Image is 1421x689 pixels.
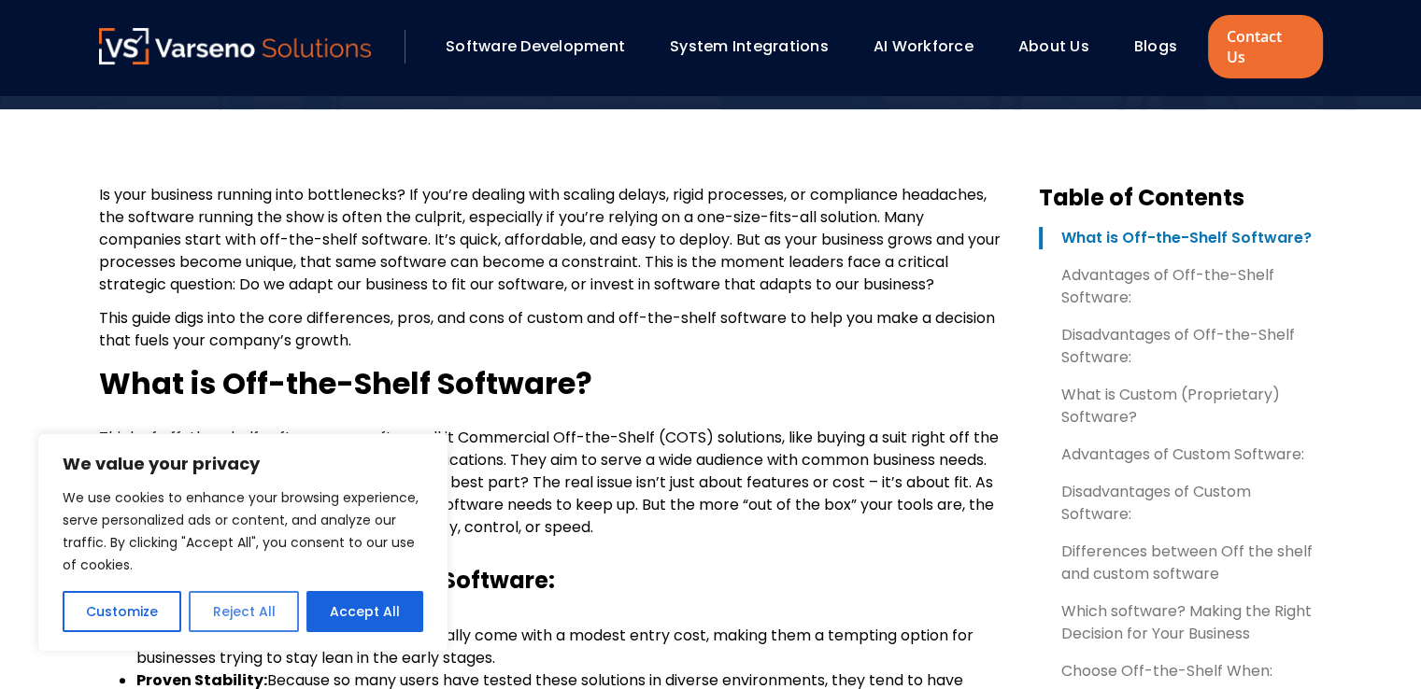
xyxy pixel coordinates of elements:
a: System Integrations [670,35,829,57]
a: Blogs [1134,35,1177,57]
span: These tools usually come with a modest entry cost, making them a tempting option for businesses t... [136,625,973,668]
a: What is Custom (Proprietary) Software? [1039,384,1323,429]
a: Disadvantages of Off-the-Shelf Software: [1039,324,1323,369]
b: What is Off-the-Shelf Software? [99,362,592,404]
div: Blogs [1125,31,1203,63]
a: Software Development [446,35,625,57]
a: Disadvantages of Custom Software: [1039,481,1323,526]
p: This guide digs into the core differences, pros, and cons of custom and off-the-shelf software to... [99,307,1009,352]
div: System Integrations [661,31,855,63]
a: Which software? Making the Right Decision for Your Business [1039,600,1323,645]
a: Advantages of Custom Software: [1039,443,1323,466]
div: About Us [1009,31,1115,63]
a: Contact Us [1208,15,1322,78]
a: Varseno Solutions – Product Engineering & IT Services [99,28,372,65]
a: About Us [1018,35,1089,57]
h3: Table of Contents [1039,184,1323,212]
p: We value your privacy [63,453,423,475]
a: AI Workforce [874,35,973,57]
img: Varseno Solutions – Product Engineering & IT Services [99,28,372,64]
a: Advantages of Off-the-Shelf Software: [1039,264,1323,309]
button: Customize [63,591,181,632]
a: Differences between Off the shelf and custom software [1039,541,1323,585]
button: Reject All [189,591,298,632]
a: Choose Off-the-Shelf When: [1039,660,1323,682]
p: Think of off-the-shelf software – we often call it Commercial Off-the-Shelf (COTS) solutions, lik... [99,427,1009,539]
a: What is Off-the-Shelf Software? [1039,227,1323,249]
button: Accept All [306,591,423,632]
div: Software Development [436,31,651,63]
div: AI Workforce [864,31,1000,63]
p: Is your business running into bottlenecks? If you’re dealing with scaling delays, rigid processes... [99,184,1009,296]
p: We use cookies to enhance your browsing experience, serve personalized ads or content, and analyz... [63,486,423,576]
